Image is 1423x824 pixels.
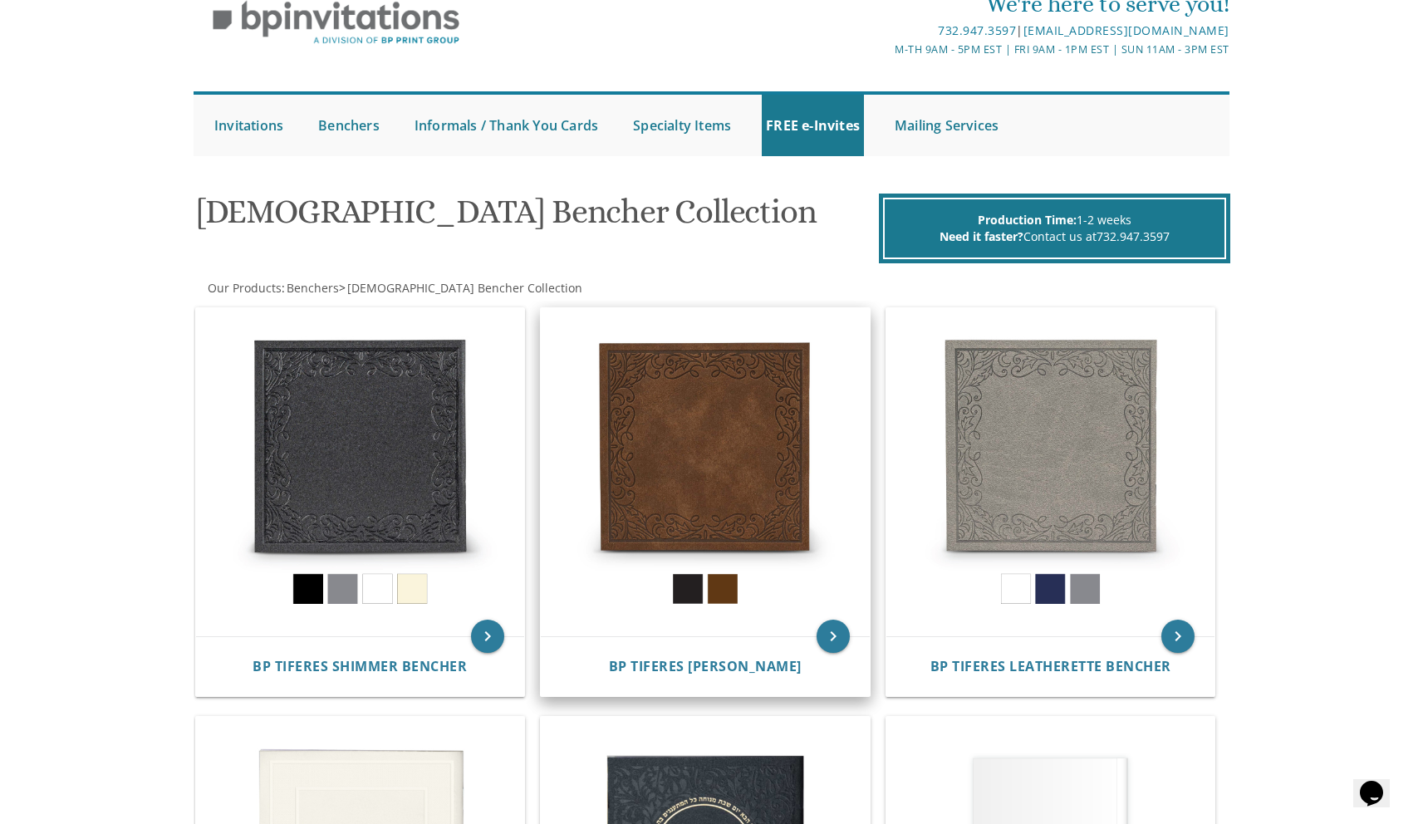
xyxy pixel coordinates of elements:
[1353,758,1406,807] iframe: chat widget
[206,280,282,296] a: Our Products
[1097,228,1170,244] a: 732.947.3597
[471,620,504,653] a: keyboard_arrow_right
[346,280,582,296] a: [DEMOGRAPHIC_DATA] Bencher Collection
[540,21,1229,41] div: |
[883,198,1226,259] div: 1-2 weeks Contact us at
[287,280,339,296] span: Benchers
[541,308,870,637] img: BP Tiferes Suede Bencher
[940,228,1023,244] span: Need it faster?
[540,41,1229,58] div: M-Th 9am - 5pm EST | Fri 9am - 1pm EST | Sun 11am - 3pm EST
[285,280,339,296] a: Benchers
[210,95,287,156] a: Invitations
[347,280,582,296] span: [DEMOGRAPHIC_DATA] Bencher Collection
[410,95,602,156] a: Informals / Thank You Cards
[194,280,712,297] div: :
[891,95,1003,156] a: Mailing Services
[253,657,467,675] span: BP Tiferes Shimmer Bencher
[339,280,582,296] span: >
[938,22,1016,38] a: 732.947.3597
[196,308,525,637] img: BP Tiferes Shimmer Bencher
[629,95,735,156] a: Specialty Items
[314,95,384,156] a: Benchers
[886,308,1215,637] img: BP Tiferes Leatherette Bencher
[930,657,1171,675] span: BP Tiferes Leatherette Bencher
[930,659,1171,674] a: BP Tiferes Leatherette Bencher
[609,657,802,675] span: BP Tiferes [PERSON_NAME]
[762,95,864,156] a: FREE e-Invites
[978,212,1077,228] span: Production Time:
[197,194,875,243] h1: [DEMOGRAPHIC_DATA] Bencher Collection
[817,620,850,653] a: keyboard_arrow_right
[1161,620,1195,653] a: keyboard_arrow_right
[609,659,802,674] a: BP Tiferes [PERSON_NAME]
[1023,22,1229,38] a: [EMAIL_ADDRESS][DOMAIN_NAME]
[253,659,467,674] a: BP Tiferes Shimmer Bencher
